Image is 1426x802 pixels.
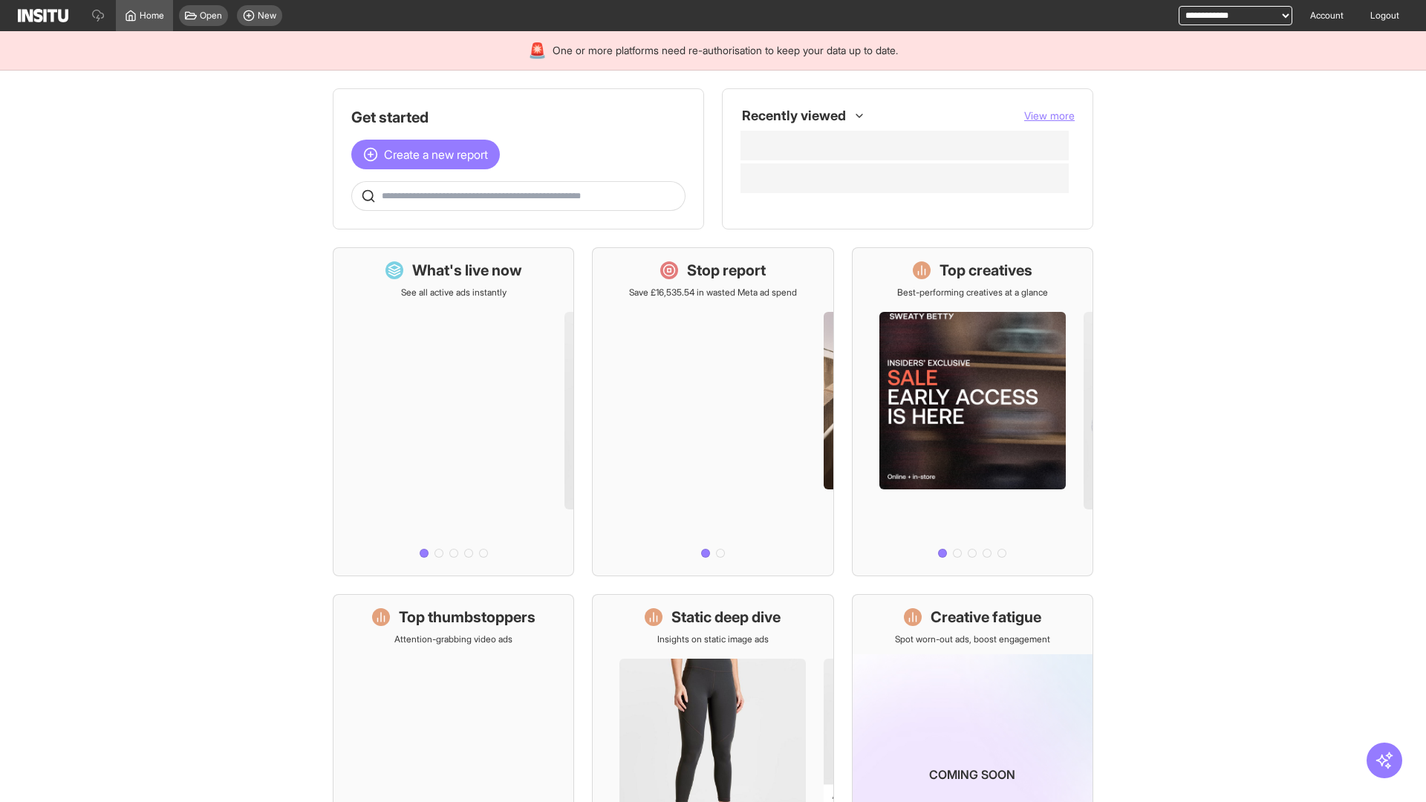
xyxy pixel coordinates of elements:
[629,287,797,299] p: Save £16,535.54 in wasted Meta ad spend
[258,10,276,22] span: New
[351,140,500,169] button: Create a new report
[592,247,833,576] a: Stop reportSave £16,535.54 in wasted Meta ad spend
[412,260,522,281] h1: What's live now
[897,287,1048,299] p: Best-performing creatives at a glance
[384,146,488,163] span: Create a new report
[18,9,68,22] img: Logo
[1024,109,1075,122] span: View more
[657,633,769,645] p: Insights on static image ads
[671,607,781,627] h1: Static deep dive
[852,247,1093,576] a: Top creativesBest-performing creatives at a glance
[140,10,164,22] span: Home
[687,260,766,281] h1: Stop report
[333,247,574,576] a: What's live nowSee all active ads instantly
[553,43,898,58] span: One or more platforms need re-authorisation to keep your data up to date.
[401,287,507,299] p: See all active ads instantly
[351,107,686,128] h1: Get started
[528,40,547,61] div: 🚨
[399,607,535,627] h1: Top thumbstoppers
[940,260,1032,281] h1: Top creatives
[200,10,222,22] span: Open
[394,633,512,645] p: Attention-grabbing video ads
[1024,108,1075,123] button: View more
